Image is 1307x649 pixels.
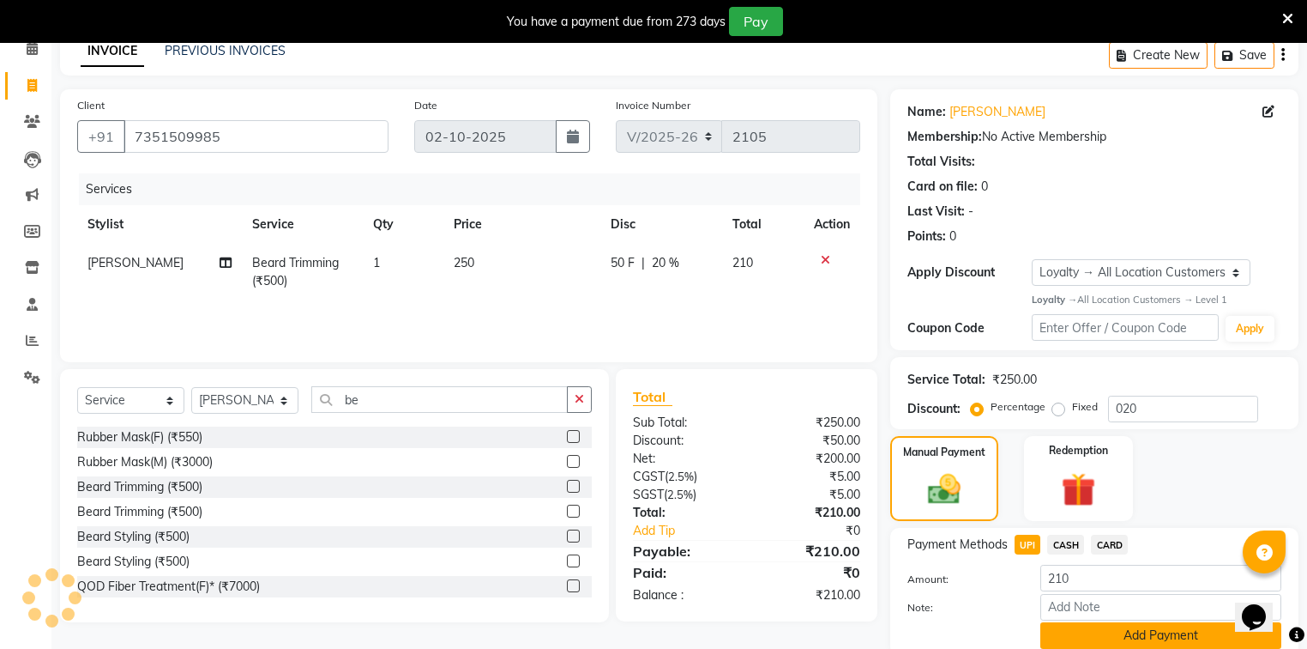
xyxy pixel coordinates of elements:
[600,205,721,244] th: Disc
[668,470,694,483] span: 2.5%
[968,203,973,221] div: -
[81,36,144,67] a: INVOICE
[991,399,1045,415] label: Percentage
[620,486,746,504] div: ( )
[907,203,965,221] div: Last Visit:
[907,153,975,171] div: Total Visits:
[77,528,190,546] div: Beard Styling (₹500)
[907,536,1008,554] span: Payment Methods
[1040,565,1281,591] input: Amount
[722,205,804,244] th: Total
[620,541,746,561] div: Payable:
[746,432,872,450] div: ₹50.00
[1235,580,1290,632] iframe: chat widget
[907,128,1281,146] div: No Active Membership
[620,504,746,522] div: Total:
[652,254,679,272] span: 20 %
[454,255,474,270] span: 250
[746,450,872,468] div: ₹200.00
[77,578,260,596] div: QOD Fiber Treatment(F)* (₹7000)
[992,371,1037,389] div: ₹250.00
[507,13,726,31] div: You have a payment due from 273 days
[804,205,860,244] th: Action
[620,414,746,432] div: Sub Total:
[746,486,872,504] div: ₹5.00
[373,255,380,270] span: 1
[1226,316,1274,342] button: Apply
[746,541,872,561] div: ₹210.00
[77,553,190,571] div: Beard Styling (₹500)
[77,453,213,471] div: Rubber Mask(M) (₹3000)
[123,120,388,153] input: Search by Name/Mobile/Email/Code
[746,414,872,432] div: ₹250.00
[729,7,783,36] button: Pay
[667,488,693,501] span: 2.5%
[894,600,1027,616] label: Note:
[746,562,872,583] div: ₹0
[1051,469,1106,512] img: _gift.svg
[746,468,872,486] div: ₹5.00
[620,450,746,468] div: Net:
[311,386,568,413] input: Search or Scan
[1091,535,1128,555] span: CARD
[907,103,946,121] div: Name:
[1049,443,1108,458] label: Redemption
[77,428,202,446] div: Rubber Mask(F) (₹550)
[1047,535,1084,555] span: CASH
[633,487,664,502] span: SGST
[77,98,105,113] label: Client
[87,255,184,270] span: [PERSON_NAME]
[1032,314,1219,341] input: Enter Offer / Coupon Code
[1214,42,1274,69] button: Save
[1015,535,1041,555] span: UPI
[981,178,988,196] div: 0
[907,319,1032,337] div: Coupon Code
[1040,594,1281,621] input: Add Note
[165,43,286,58] a: PREVIOUS INVOICES
[633,388,672,406] span: Total
[1032,294,1077,306] strong: Loyalty →
[242,205,363,244] th: Service
[620,562,746,583] div: Paid:
[77,120,125,153] button: +91
[768,522,873,540] div: ₹0
[907,128,982,146] div: Membership:
[363,205,443,244] th: Qty
[77,503,202,521] div: Beard Trimming (₹500)
[620,468,746,486] div: ( )
[746,504,872,522] div: ₹210.00
[1040,622,1281,649] button: Add Payment
[1072,399,1098,415] label: Fixed
[907,178,978,196] div: Card on file:
[903,445,985,460] label: Manual Payment
[77,205,242,244] th: Stylist
[1109,42,1208,69] button: Create New
[633,469,665,484] span: CGST
[620,432,746,450] div: Discount:
[611,254,635,272] span: 50 F
[907,400,961,418] div: Discount:
[949,227,956,246] div: 0
[79,173,873,205] div: Services
[907,264,1032,282] div: Apply Discount
[414,98,437,113] label: Date
[907,371,985,389] div: Service Total:
[620,522,768,540] a: Add Tip
[949,103,1045,121] a: [PERSON_NAME]
[732,255,753,270] span: 210
[616,98,690,113] label: Invoice Number
[443,205,600,244] th: Price
[252,255,339,288] span: Beard Trimming (₹500)
[918,470,971,508] img: _cash.svg
[620,586,746,604] div: Balance :
[907,227,946,246] div: Points:
[77,478,202,496] div: Beard Trimming (₹500)
[894,572,1027,587] label: Amount:
[746,586,872,604] div: ₹210.00
[1032,293,1281,307] div: All Location Customers → Level 1
[641,254,645,272] span: |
